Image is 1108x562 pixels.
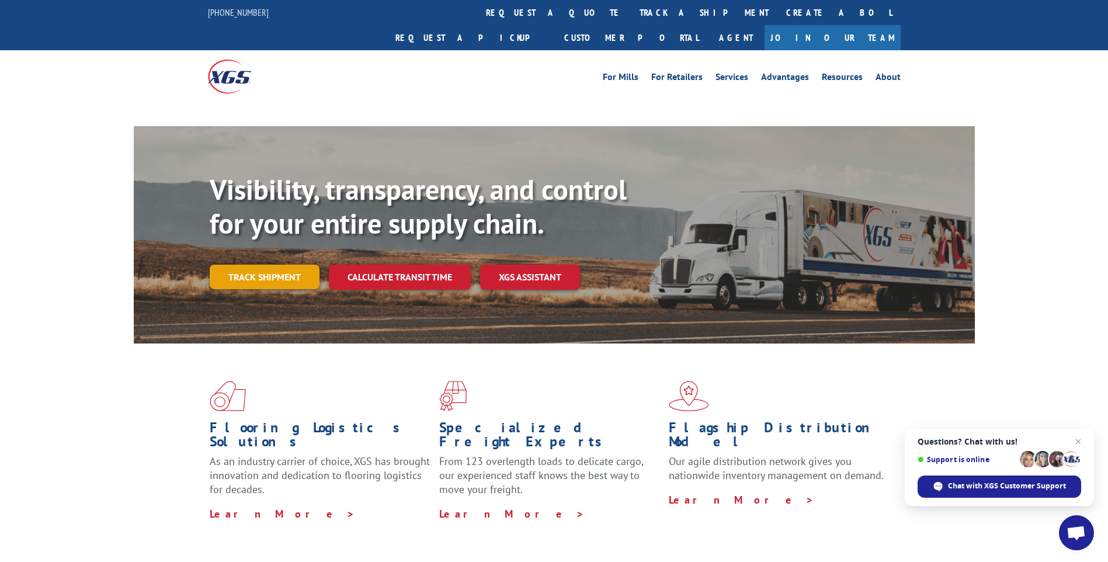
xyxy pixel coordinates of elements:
a: Learn More > [669,493,814,507]
img: xgs-icon-total-supply-chain-intelligence-red [210,381,246,411]
span: Support is online [918,455,1016,464]
a: About [876,72,901,85]
h1: Flooring Logistics Solutions [210,421,430,455]
img: xgs-icon-focused-on-flooring-red [439,381,467,411]
a: Advantages [761,72,809,85]
a: [PHONE_NUMBER] [208,6,269,18]
div: Chat with XGS Customer Support [918,476,1081,498]
div: Open chat [1059,515,1094,550]
a: Track shipment [210,265,319,289]
a: Request a pickup [387,25,555,50]
a: Customer Portal [555,25,707,50]
a: Learn More > [439,507,585,521]
a: Learn More > [210,507,355,521]
b: Visibility, transparency, and control for your entire supply chain. [210,171,627,241]
span: Questions? Chat with us! [918,437,1081,446]
p: From 123 overlength loads to delicate cargo, our experienced staff knows the best way to move you... [439,455,660,507]
a: XGS ASSISTANT [480,265,580,290]
img: xgs-icon-flagship-distribution-model-red [669,381,709,411]
a: Join Our Team [765,25,901,50]
a: Resources [822,72,863,85]
a: Calculate transit time [329,265,471,290]
h1: Specialized Freight Experts [439,421,660,455]
a: For Mills [603,72,638,85]
span: Our agile distribution network gives you nationwide inventory management on demand. [669,455,884,482]
h1: Flagship Distribution Model [669,421,890,455]
span: As an industry carrier of choice, XGS has brought innovation and dedication to flooring logistics... [210,455,430,496]
span: Chat with XGS Customer Support [948,481,1066,491]
a: Agent [707,25,765,50]
span: Close chat [1071,435,1085,449]
a: Services [715,72,748,85]
a: For Retailers [651,72,703,85]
